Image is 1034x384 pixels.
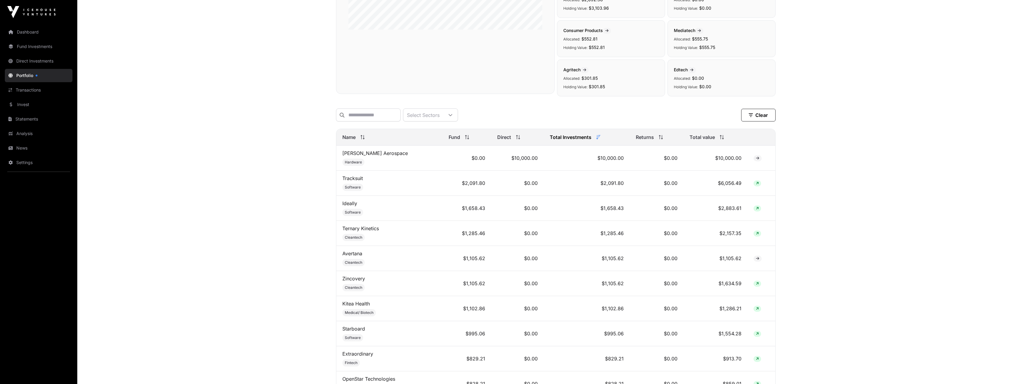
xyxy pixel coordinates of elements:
td: $1,105.62 [544,246,630,271]
td: $6,056.49 [683,171,747,196]
iframe: Chat Widget [1004,355,1034,384]
span: $0.00 [699,84,711,89]
span: Holding Value: [563,85,587,89]
a: News [5,141,72,155]
a: Starboard [342,326,365,332]
span: Holding Value: [674,45,698,50]
span: Consumer Products [563,28,611,33]
span: Allocated: [563,76,580,81]
img: Icehouse Ventures Logo [7,6,56,18]
span: Cleantech [345,285,362,290]
button: Clear [741,109,776,121]
td: $2,157.35 [683,221,747,246]
a: Direct Investments [5,54,72,68]
td: $1,285.46 [544,221,630,246]
td: $1,105.62 [443,271,491,296]
td: $1,102.86 [443,296,491,321]
span: $555.75 [699,45,715,50]
span: Software [345,185,361,190]
span: Allocated: [674,37,691,41]
span: $0.00 [692,76,704,81]
span: $555.75 [692,36,708,41]
td: $1,105.62 [544,271,630,296]
td: $1,658.43 [443,196,491,221]
a: Zincovery [342,276,365,282]
td: $0.00 [491,221,544,246]
td: $0.00 [491,296,544,321]
td: $0.00 [630,171,683,196]
td: $0.00 [630,246,683,271]
td: $1,658.43 [544,196,630,221]
span: Cleantech [345,235,362,240]
span: Holding Value: [563,6,587,11]
td: $0.00 [630,321,683,346]
span: Total Investments [550,134,591,141]
span: Mediatech [674,28,703,33]
span: Fintech [345,360,357,365]
td: $913.70 [683,346,747,371]
td: $10,000.00 [683,146,747,171]
span: $0.00 [699,5,711,11]
td: $0.00 [443,146,491,171]
td: $0.00 [630,146,683,171]
span: Direct [497,134,511,141]
a: Dashboard [5,25,72,39]
td: $1,102.86 [544,296,630,321]
a: Ternary Kinetics [342,225,379,231]
a: Tracksuit [342,175,363,181]
span: Software [345,210,361,215]
td: $829.21 [443,346,491,371]
a: Transactions [5,83,72,97]
span: Fund [449,134,460,141]
td: $0.00 [491,346,544,371]
td: $1,105.62 [443,246,491,271]
td: $0.00 [491,246,544,271]
a: Kitea Health [342,301,370,307]
span: Medical/ Biotech [345,310,373,315]
a: Ideally [342,200,357,206]
span: $301.85 [589,84,605,89]
a: Fund Investments [5,40,72,53]
td: $1,286.21 [683,296,747,321]
span: Holding Value: [674,85,698,89]
span: $3,103.96 [589,5,609,11]
span: Allocated: [563,37,580,41]
td: $0.00 [630,346,683,371]
span: Allocated: [674,76,691,81]
td: $0.00 [630,296,683,321]
td: $1,634.59 [683,271,747,296]
a: OpenStar Technologies [342,376,395,382]
a: Portfolio [5,69,72,82]
td: $0.00 [630,271,683,296]
span: Software [345,335,361,340]
td: $2,883.61 [683,196,747,221]
a: Statements [5,112,72,126]
td: $995.06 [544,321,630,346]
td: $0.00 [491,171,544,196]
span: Hardware [345,160,362,165]
td: $2,091.80 [443,171,491,196]
span: $552.81 [581,36,597,41]
a: Avertana [342,250,362,257]
span: $301.85 [581,76,598,81]
td: $829.21 [544,346,630,371]
span: Holding Value: [674,6,698,11]
td: $0.00 [630,221,683,246]
a: Settings [5,156,72,169]
span: Edtech [674,67,696,72]
td: $2,091.80 [544,171,630,196]
span: Total value [690,134,715,141]
td: $0.00 [491,271,544,296]
div: Select Sectors [403,109,443,121]
td: $1,285.46 [443,221,491,246]
span: Name [342,134,356,141]
a: Extraordinary [342,351,373,357]
td: $10,000.00 [491,146,544,171]
span: Cleantech [345,260,362,265]
td: $10,000.00 [544,146,630,171]
a: [PERSON_NAME] Aerospace [342,150,408,156]
td: $1,554.28 [683,321,747,346]
a: Analysis [5,127,72,140]
td: $995.06 [443,321,491,346]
